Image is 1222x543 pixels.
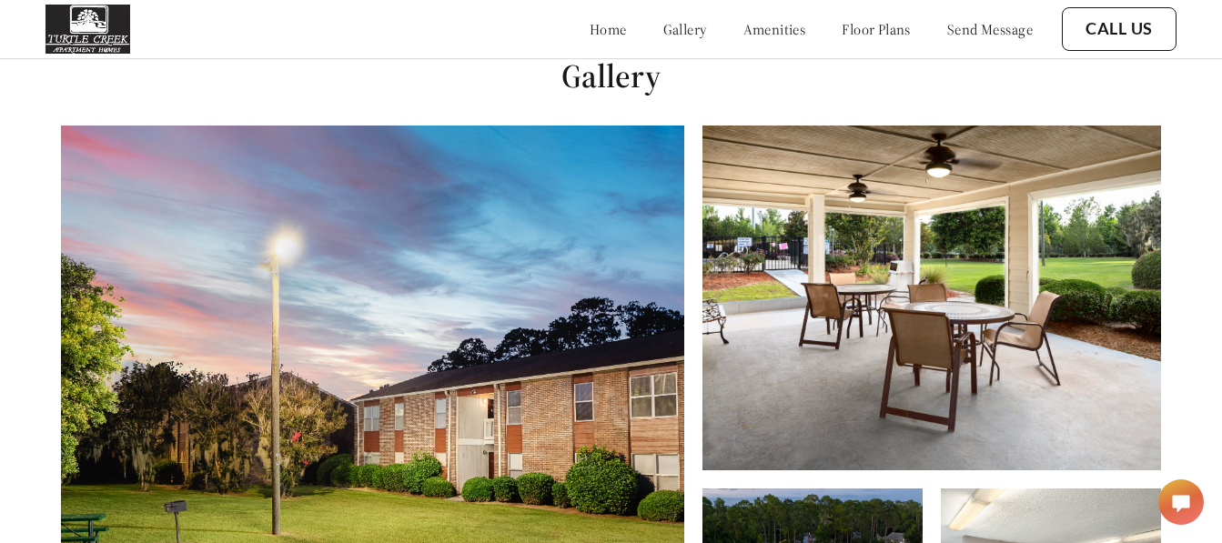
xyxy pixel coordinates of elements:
img: Community Sitting Area [702,126,1161,470]
a: amenities [743,20,806,38]
button: Call Us [1062,7,1177,51]
a: floor plans [842,20,911,38]
a: send message [947,20,1033,38]
img: turtle_creek_logo.png [45,5,130,54]
a: Call Us [1086,19,1153,39]
a: gallery [663,20,707,38]
a: home [590,20,627,38]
